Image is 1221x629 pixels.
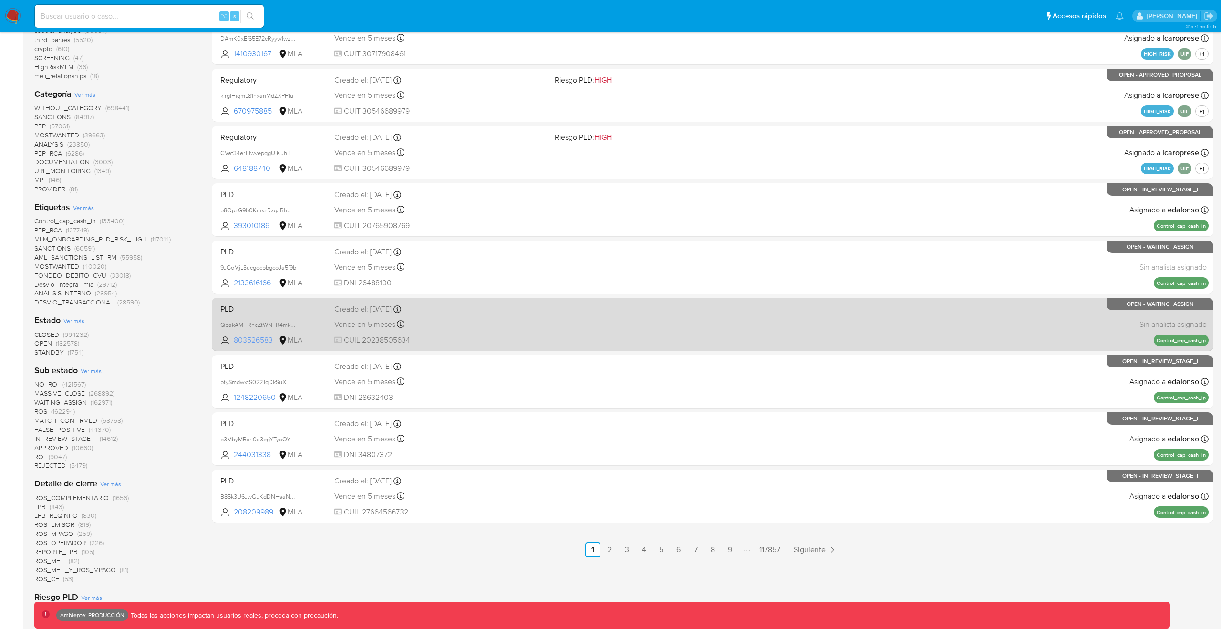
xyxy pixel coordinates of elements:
[128,611,338,620] p: Todas las acciones impactan usuarios reales, proceda con precaución.
[1053,11,1106,21] span: Accesos rápidos
[1116,12,1124,20] a: Notificaciones
[1147,11,1200,21] p: edwin.alonso@mercadolibre.com.co
[35,10,264,22] input: Buscar usuario o caso...
[240,10,260,23] button: search-icon
[1204,11,1214,21] a: Salir
[60,613,124,617] p: Ambiente: PRODUCCIÓN
[233,11,236,21] span: s
[220,11,228,21] span: ⌥
[1186,22,1216,30] span: 3.157.1-hotfix-5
